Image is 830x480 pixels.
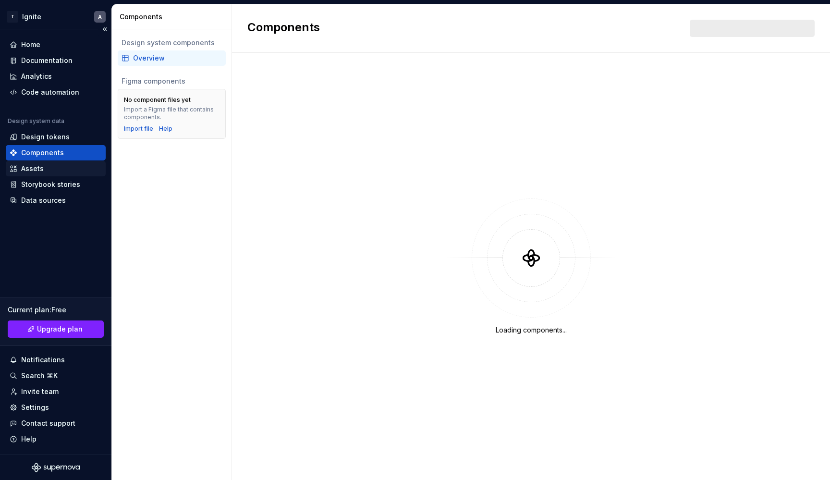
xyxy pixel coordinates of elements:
div: Design tokens [21,132,70,142]
div: Invite team [21,387,59,396]
div: No component files yet [124,96,191,104]
div: Documentation [21,56,73,65]
div: Import a Figma file that contains components. [124,106,220,121]
h2: Components [247,20,320,37]
a: Help [159,125,172,133]
button: Contact support [6,416,106,431]
button: Notifications [6,352,106,368]
div: Current plan : Free [8,305,104,315]
div: Notifications [21,355,65,365]
div: Overview [133,53,222,63]
div: Storybook stories [21,180,80,189]
div: Contact support [21,418,75,428]
div: Loading components... [496,325,567,335]
div: Data sources [21,196,66,205]
div: Help [21,434,37,444]
a: Analytics [6,69,106,84]
button: Import file [124,125,153,133]
button: TIgniteA [2,6,110,27]
a: Code automation [6,85,106,100]
a: Upgrade plan [8,320,104,338]
div: Settings [21,403,49,412]
a: Storybook stories [6,177,106,192]
a: Home [6,37,106,52]
button: Search ⌘K [6,368,106,383]
div: T [7,11,18,23]
div: Home [21,40,40,49]
a: Design tokens [6,129,106,145]
button: Collapse sidebar [98,23,111,36]
div: Design system data [8,117,64,125]
a: Assets [6,161,106,176]
span: Upgrade plan [37,324,83,334]
div: Analytics [21,72,52,81]
div: Ignite [22,12,41,22]
div: A [98,13,102,21]
a: Settings [6,400,106,415]
a: Data sources [6,193,106,208]
a: Overview [118,50,226,66]
div: Figma components [122,76,222,86]
a: Components [6,145,106,160]
div: Design system components [122,38,222,48]
div: Components [120,12,228,22]
div: Code automation [21,87,79,97]
a: Invite team [6,384,106,399]
div: Assets [21,164,44,173]
div: Components [21,148,64,158]
button: Help [6,431,106,447]
a: Documentation [6,53,106,68]
div: Search ⌘K [21,371,58,381]
svg: Supernova Logo [32,463,80,472]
